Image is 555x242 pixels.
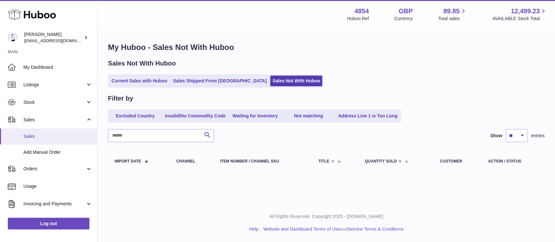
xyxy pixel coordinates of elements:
[399,7,413,16] strong: GBP
[220,159,306,163] div: Item Number / Channel SKU
[336,111,400,121] a: Address Line 1 is Too Long
[490,133,502,139] label: Show
[261,226,403,232] li: and
[492,16,547,22] span: AVAILABLE Stock Total
[103,213,550,220] p: All Rights Reserved. Copyright 2025 - [DOMAIN_NAME]
[318,159,329,163] span: Title
[488,159,538,163] div: Action / Status
[365,159,397,163] span: Quantity Sold
[438,16,467,22] span: Total sales
[438,7,467,22] a: 89.85 Total sales
[176,159,207,163] div: Channel
[348,226,403,232] a: Service Terms & Conditions
[24,31,83,44] div: [PERSON_NAME]
[23,133,92,139] span: Sales
[443,7,459,16] span: 89.85
[347,16,369,22] div: Huboo Ref
[492,7,547,22] a: 12,499.23 AVAILABLE Stock Total
[8,33,18,42] img: jimleo21@yahoo.gr
[23,64,92,70] span: My Dashboard
[283,111,335,121] a: Not matching
[108,94,133,103] h2: Filter by
[109,76,169,86] a: Current Sales with Huboo
[8,218,89,229] a: Log out
[108,42,545,53] h1: My Huboo - Sales Not With Huboo
[440,159,475,163] div: Customer
[354,7,369,16] strong: 4854
[229,111,281,121] a: Waiting for Inventory
[23,183,92,189] span: Usage
[23,99,86,105] span: Stock
[23,82,86,88] span: Listings
[263,226,340,232] a: Website and Dashboard Terms of Use
[270,76,322,86] a: Sales Not With Huboo
[109,111,161,121] a: Excluded Country
[531,133,545,139] span: entries
[108,59,176,68] h2: Sales Not With Huboo
[23,117,86,123] span: Sales
[23,201,86,207] span: Invoicing and Payments
[23,166,86,172] span: Orders
[23,149,92,155] span: Add Manual Order
[24,38,96,43] span: [EMAIL_ADDRESS][DOMAIN_NAME]
[394,16,413,22] div: Currency
[249,226,258,232] a: Help
[511,7,540,16] span: 12,499.23
[163,111,228,121] a: Invalid/No Commodity Code
[171,76,269,86] a: Sales Shipped From [GEOGRAPHIC_DATA]
[114,159,141,163] span: Import date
